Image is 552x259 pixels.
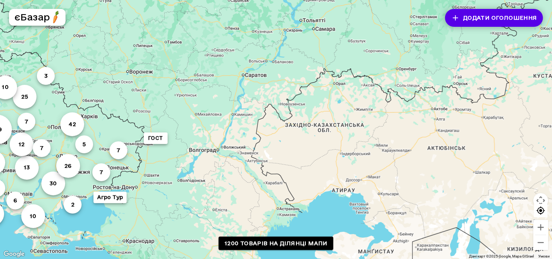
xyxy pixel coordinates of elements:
h5: єБазар [15,11,50,23]
button: 30 [41,172,65,195]
a: Умови (відкривається в новій вкладці) [538,254,550,258]
button: Агро Тур [93,192,127,203]
img: logo [49,10,62,23]
button: ГОСТ [144,132,168,144]
button: Зменшити [533,235,548,250]
button: 7 [18,113,35,131]
button: 7 [92,163,110,181]
button: 6 [6,192,24,210]
a: 1200 товарів на ділянці мапи [219,237,333,250]
button: 42 [60,112,84,136]
a: Відкрити цю область на Картах Google (відкриється нове вікно) [2,249,26,259]
button: 25 [13,85,37,109]
button: 7 [110,141,127,159]
button: 13 [15,156,39,180]
button: 10 [21,204,45,228]
button: 12 [10,132,34,156]
button: 3 [37,67,55,85]
button: єБазарlogo [9,9,66,26]
button: 5 [75,135,93,153]
span: Дані карт ©2025 Google, Mapa GISrael [469,254,534,258]
button: 7 [33,139,51,157]
button: Додати оголошення [445,9,543,27]
button: Налаштування камери на Картах [533,193,548,208]
button: 2 [64,196,82,214]
button: Збільшити [533,220,548,235]
button: 26 [56,154,80,178]
img: Google [2,249,26,259]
